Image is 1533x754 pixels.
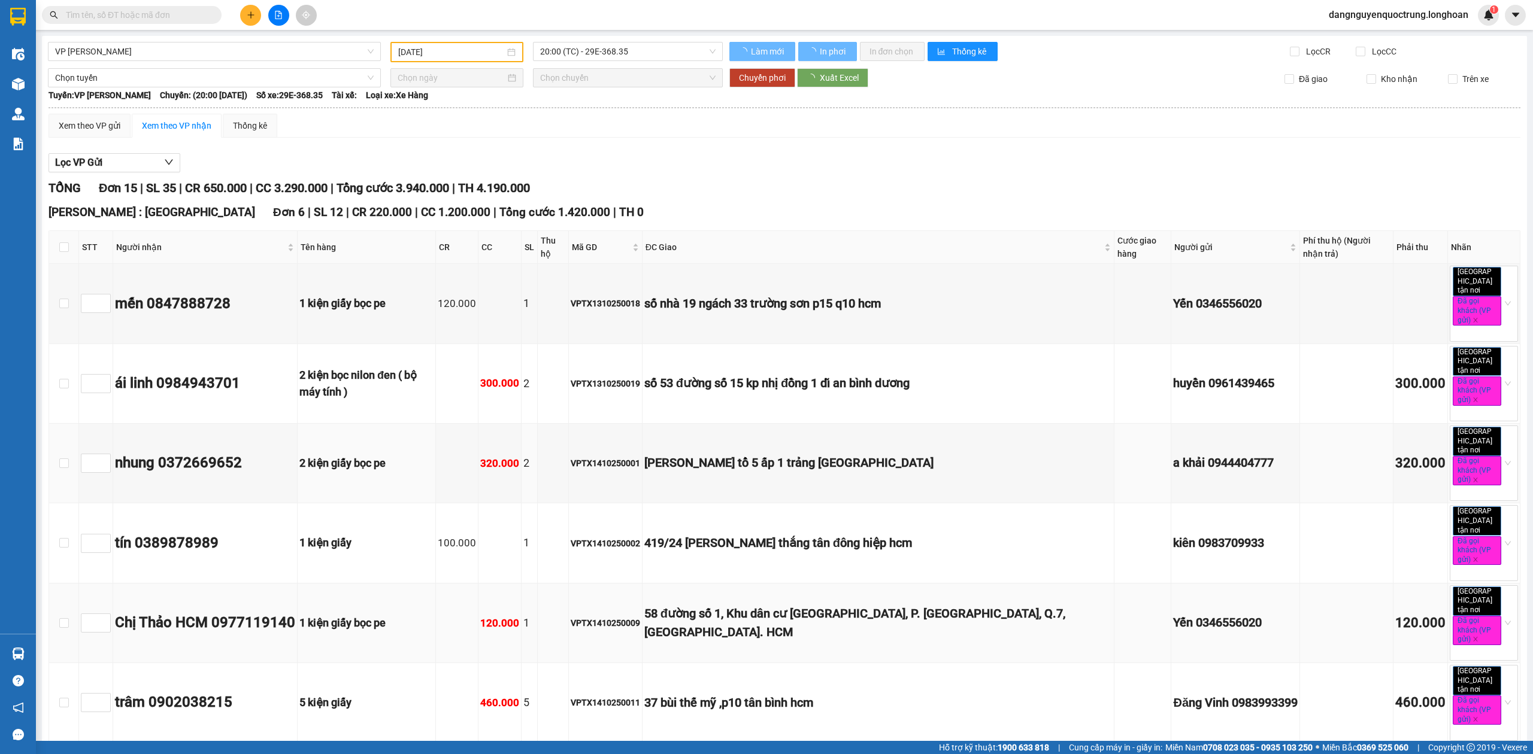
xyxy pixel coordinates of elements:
[1367,45,1398,58] span: Lọc CC
[299,694,434,711] div: 5 kiện giấy
[1510,10,1521,20] span: caret-down
[12,108,25,120] img: warehouse-icon
[569,264,643,343] td: VPTX1310250018
[1294,72,1332,86] span: Đã giao
[268,5,289,26] button: file-add
[1482,687,1488,693] span: close
[619,205,644,219] span: TH 0
[613,205,616,219] span: |
[807,74,820,82] span: loading
[302,11,310,19] span: aim
[937,47,947,57] span: bar-chart
[1490,5,1498,14] sup: 1
[1173,534,1298,552] div: kiên 0983709933
[59,119,120,132] div: Xem theo VP gửi
[572,241,630,254] span: Mã GD
[1473,477,1479,483] span: close
[569,583,643,663] td: VPTX1410250009
[493,205,496,219] span: |
[952,45,988,58] span: Thống kê
[523,694,535,711] div: 5
[308,205,311,219] span: |
[298,231,436,264] th: Tên hàng
[185,181,247,195] span: CR 650.000
[115,612,295,634] div: Chị Thảo HCM 0977119140
[115,372,295,395] div: ái linh 0984943701
[346,205,349,219] span: |
[644,454,1112,472] div: [PERSON_NAME] tổ 5 ấp 1 trảng [GEOGRAPHIC_DATA]
[1451,241,1517,254] div: Nhãn
[644,294,1112,313] div: số nhà 19 ngách 33 trường sơn p15 q10 hcm
[1482,607,1488,613] span: close
[1483,10,1494,20] img: icon-new-feature
[10,8,26,26] img: logo-vxr
[240,5,261,26] button: plus
[1395,692,1446,713] div: 460.000
[115,293,295,315] div: mến 0847888728
[571,297,640,310] div: VPTX1310250018
[13,675,24,686] span: question-circle
[274,11,283,19] span: file-add
[1322,741,1408,754] span: Miền Bắc
[1417,741,1419,754] span: |
[480,455,519,472] div: 320.000
[808,47,818,56] span: loading
[337,181,449,195] span: Tổng cước 3.940.000
[398,45,505,59] input: 13/10/2025
[1453,296,1501,326] span: Đã gọi khách (VP gửi)
[1453,536,1501,565] span: Đã gọi khách (VP gửi)
[480,615,519,631] div: 120.000
[571,616,640,630] div: VPTX1410250009
[250,181,253,195] span: |
[644,374,1112,393] div: số 53 đường số 15 kp nhị đồng 1 dĩ an bình dương
[13,729,24,740] span: message
[296,5,317,26] button: aim
[299,455,434,472] div: 2 kiện giấy bọc pe
[1174,241,1287,254] span: Người gửi
[523,534,535,551] div: 1
[1058,741,1060,754] span: |
[820,71,859,84] span: Xuất Excel
[366,89,428,102] span: Loại xe: Xe Hàng
[1301,45,1332,58] span: Lọc CR
[415,205,418,219] span: |
[55,42,374,60] span: VP Thanh Xuân - Kho HN
[66,8,207,22] input: Tìm tên, số ĐT hoặc mã đơn
[1505,5,1526,26] button: caret-down
[1473,557,1479,563] span: close
[1482,367,1488,373] span: close
[1173,374,1298,393] div: huyền 0961439465
[314,205,343,219] span: SL 12
[1319,7,1478,22] span: dangnguyenquoctrung.longhoan
[115,532,295,555] div: tín 0389878989
[160,89,247,102] span: Chuyến: (20:00 [DATE])
[146,181,176,195] span: SL 35
[569,344,643,424] td: VPTX1310250019
[1173,694,1298,712] div: Đăng Vinh 0983993399
[50,11,58,19] span: search
[1173,613,1298,632] div: Yến 0346556020
[571,696,640,709] div: VPTX1410250011
[540,42,716,60] span: 20:00 (TC) - 29E-368.35
[1473,317,1479,323] span: close
[438,296,476,312] div: 120.000
[1395,453,1446,474] div: 320.000
[1482,288,1488,294] span: close
[458,181,530,195] span: TH 4.190.000
[569,424,643,503] td: VPTX1410250001
[998,743,1049,752] strong: 1900 633 818
[751,45,786,58] span: Làm mới
[1473,716,1479,722] span: close
[571,457,640,470] div: VPTX1410250001
[1395,373,1446,394] div: 300.000
[256,181,328,195] span: CC 3.290.000
[1453,376,1501,406] span: Đã gọi khách (VP gửi)
[1453,456,1501,485] span: Đã gọi khách (VP gửi)
[1473,636,1479,642] span: close
[729,42,795,61] button: Làm mới
[939,741,1049,754] span: Hỗ trợ kỹ thuật:
[499,205,610,219] span: Tổng cước 1.420.000
[452,181,455,195] span: |
[1453,666,1501,695] span: [GEOGRAPHIC_DATA] tận nơi
[523,455,535,472] div: 2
